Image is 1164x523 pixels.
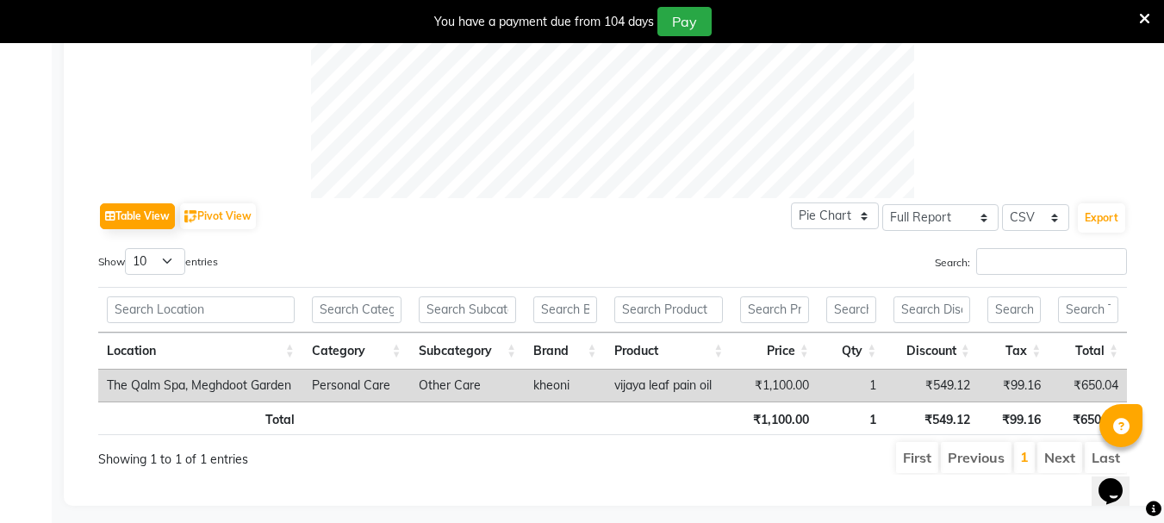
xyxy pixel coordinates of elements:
th: Total [98,402,303,435]
input: Search Discount [893,296,970,323]
td: 1 [818,370,885,402]
button: Pay [657,7,712,36]
select: Showentries [125,248,185,275]
th: ₹99.16 [979,402,1049,435]
th: Subcategory: activate to sort column ascending [410,333,526,370]
th: 1 [818,402,885,435]
input: Search Product [614,296,724,323]
label: Search: [935,248,1127,275]
img: pivot.png [184,210,197,223]
input: Search: [976,248,1127,275]
th: Discount: activate to sort column ascending [885,333,979,370]
input: Search Subcategory [419,296,517,323]
th: Total: activate to sort column ascending [1049,333,1127,370]
th: Location: activate to sort column ascending [98,333,303,370]
th: ₹650.04 [1049,402,1127,435]
td: ₹650.04 [1049,370,1127,402]
input: Search Tax [987,296,1041,323]
input: Search Price [740,296,809,323]
label: Show entries [98,248,218,275]
th: Qty: activate to sort column ascending [818,333,885,370]
div: You have a payment due from 104 days [434,13,654,31]
input: Search Qty [826,296,876,323]
td: vijaya leaf pain oil [606,370,732,402]
input: Search Category [312,296,401,323]
td: The Qalm Spa, Meghdoot Garden [98,370,303,402]
button: Export [1078,203,1125,233]
input: Search Location [107,296,295,323]
td: ₹549.12 [885,370,979,402]
div: Showing 1 to 1 of 1 entries [98,440,512,469]
input: Search Total [1058,296,1118,323]
button: Table View [100,203,175,229]
button: Pivot View [180,203,256,229]
th: ₹1,100.00 [731,402,818,435]
iframe: chat widget [1092,454,1147,506]
input: Search Brand [533,296,597,323]
th: Category: activate to sort column ascending [303,333,410,370]
th: Product: activate to sort column ascending [606,333,732,370]
td: ₹1,100.00 [731,370,818,402]
td: Other Care [410,370,526,402]
th: ₹549.12 [885,402,979,435]
td: ₹99.16 [979,370,1049,402]
td: Personal Care [303,370,410,402]
td: kheoni [525,370,606,402]
th: Brand: activate to sort column ascending [525,333,606,370]
th: Tax: activate to sort column ascending [979,333,1049,370]
th: Price: activate to sort column ascending [731,333,818,370]
a: 1 [1020,448,1029,465]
